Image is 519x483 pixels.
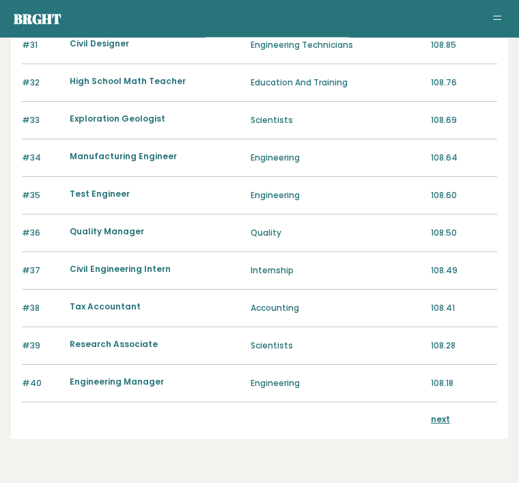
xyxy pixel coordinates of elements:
[70,76,186,87] a: High School Math Teacher
[431,152,497,165] p: 108.64
[70,301,141,313] a: Tax Accountant
[251,340,423,353] p: Scientists
[70,38,129,50] a: Civil Designer
[22,378,61,390] p: #40
[22,227,61,240] p: #36
[431,303,497,315] p: 108.41
[70,189,130,200] a: Test Engineer
[251,265,423,277] p: Internship
[70,376,164,388] a: Engineering Manager
[489,11,505,27] button: Toggle navigation
[431,77,497,89] p: 108.76
[431,414,450,426] a: next
[22,265,61,277] p: #37
[14,10,61,28] a: Brght
[431,340,497,353] p: 108.28
[22,303,61,315] p: #38
[431,190,497,202] p: 108.60
[251,303,423,315] p: Accounting
[70,339,158,350] a: Research Associate
[22,40,61,52] p: #31
[431,265,497,277] p: 108.49
[70,264,171,275] a: Civil Engineering Intern
[22,77,61,89] p: #32
[22,152,61,165] p: #34
[251,378,423,390] p: Engineering
[70,226,144,238] a: Quality Manager
[431,115,497,127] p: 108.69
[251,77,423,89] p: Education And Training
[431,40,497,52] p: 108.85
[70,113,165,125] a: Exploration Geologist
[251,152,423,165] p: Engineering
[251,190,423,202] p: Engineering
[251,115,423,127] p: Scientists
[22,340,61,353] p: #39
[431,227,497,240] p: 108.50
[22,190,61,202] p: #35
[70,151,177,163] a: Manufacturing Engineer
[251,40,423,52] p: Engineering Technicians
[22,115,61,127] p: #33
[251,227,423,240] p: Quality
[431,378,497,390] p: 108.18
